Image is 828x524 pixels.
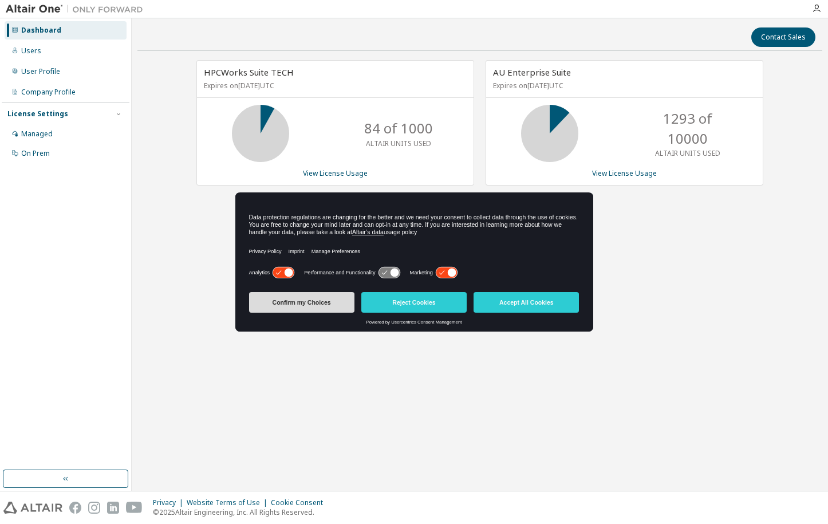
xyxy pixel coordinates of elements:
div: On Prem [21,149,50,158]
img: instagram.svg [88,502,100,514]
p: ALTAIR UNITS USED [655,148,720,158]
div: Users [21,46,41,56]
div: License Settings [7,109,68,119]
div: Company Profile [21,88,76,97]
img: linkedin.svg [107,502,119,514]
div: Privacy [153,498,187,507]
a: View License Usage [592,168,657,178]
div: User Profile [21,67,60,76]
a: View License Usage [303,168,368,178]
p: 84 of 1000 [364,119,433,138]
span: AU Enterprise Suite [493,66,571,78]
div: Cookie Consent [271,498,330,507]
div: Dashboard [21,26,61,35]
img: youtube.svg [126,502,143,514]
p: 1293 of 10000 [642,109,734,148]
img: facebook.svg [69,502,81,514]
div: Website Terms of Use [187,498,271,507]
p: Expires on [DATE] UTC [493,81,753,90]
img: Altair One [6,3,149,15]
img: altair_logo.svg [3,502,62,514]
p: © 2025 Altair Engineering, Inc. All Rights Reserved. [153,507,330,517]
p: Expires on [DATE] UTC [204,81,464,90]
span: HPCWorks Suite TECH [204,66,294,78]
p: ALTAIR UNITS USED [366,139,431,148]
div: Managed [21,129,53,139]
button: Contact Sales [751,27,815,47]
